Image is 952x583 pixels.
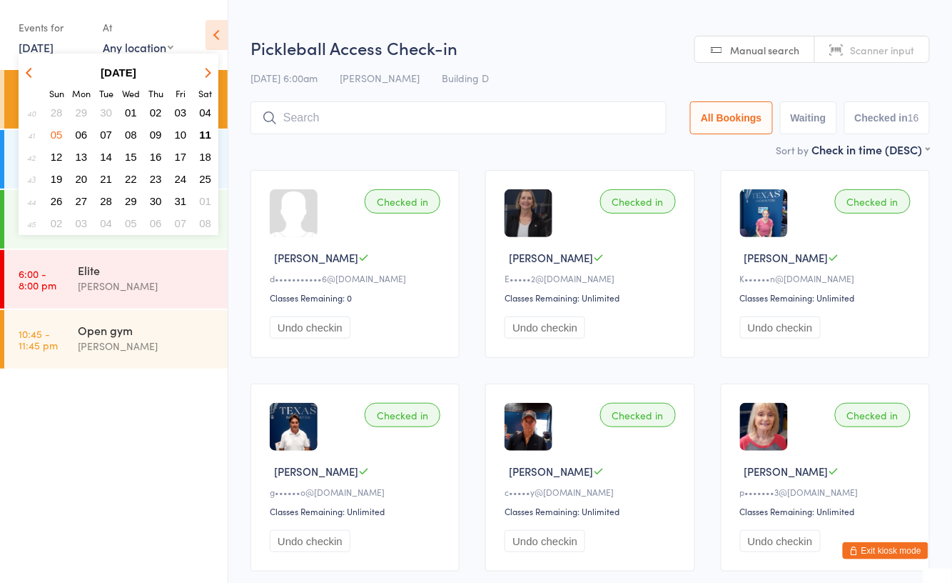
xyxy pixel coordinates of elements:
button: 18 [194,147,216,166]
button: 10 [170,125,192,144]
a: 6:00 -8:00 pmElite[PERSON_NAME] [4,250,228,309]
span: 12 [51,151,63,163]
button: 30 [95,103,117,122]
button: 11 [194,125,216,144]
span: [PERSON_NAME] [274,250,358,265]
span: 30 [100,106,112,119]
button: 09 [145,125,167,144]
button: 06 [71,125,93,144]
div: Any location [103,39,173,55]
span: 18 [199,151,211,163]
span: 06 [76,129,88,141]
button: Undo checkin [270,317,350,339]
span: 09 [150,129,162,141]
time: 10:45 - 11:45 pm [19,328,58,351]
span: [PERSON_NAME] [744,464,829,479]
button: 17 [170,147,192,166]
div: Checked in [600,189,676,214]
a: [DATE] [19,39,54,55]
strong: [DATE] [101,66,136,79]
button: 24 [170,169,192,189]
div: Check in time (DESC) [812,141,930,157]
span: 10 [175,129,187,141]
button: All Bookings [690,101,773,134]
span: 15 [125,151,137,163]
small: Thursday [148,87,163,99]
span: 29 [76,106,88,119]
button: 28 [95,191,117,211]
span: 14 [100,151,112,163]
button: 01 [120,103,142,122]
div: p•••••••3@[DOMAIN_NAME] [740,486,915,498]
span: 05 [125,217,137,229]
button: Undo checkin [505,530,585,552]
button: 08 [194,214,216,233]
small: Sunday [49,87,64,99]
button: 20 [71,169,93,189]
span: 07 [175,217,187,229]
div: Elite [78,262,216,278]
span: 04 [199,106,211,119]
button: 28 [46,103,68,122]
img: image1745338542.png [740,189,788,237]
span: [PERSON_NAME] [509,250,593,265]
button: Waiting [780,101,837,134]
button: 30 [145,191,167,211]
span: 22 [125,173,137,185]
button: 21 [95,169,117,189]
span: [PERSON_NAME] [744,250,829,265]
div: Classes Remaining: Unlimited [740,291,915,304]
div: K••••••n@[DOMAIN_NAME] [740,272,915,284]
a: 6:00 -8:00 pmHigh Performance[PERSON_NAME] [4,190,228,249]
button: 04 [95,214,117,233]
span: 28 [51,106,63,119]
div: Checked in [835,403,911,427]
div: Classes Remaining: Unlimited [505,291,679,304]
span: 17 [175,151,187,163]
button: 07 [95,125,117,144]
a: 6:00 -4:00 pmPickleball Access[PERSON_NAME] [4,70,228,129]
div: g••••••o@[DOMAIN_NAME] [270,486,445,498]
button: Undo checkin [270,530,350,552]
div: [PERSON_NAME] [78,278,216,294]
em: 45 [27,218,36,229]
span: 03 [76,217,88,229]
span: 02 [150,106,162,119]
div: Checked in [835,189,911,214]
button: 01 [194,191,216,211]
span: 29 [125,195,137,207]
em: 43 [27,174,36,185]
a: 10:45 -11:45 pmOpen gym[PERSON_NAME] [4,310,228,369]
label: Sort by [776,143,809,157]
button: Checked in16 [844,101,930,134]
button: 08 [120,125,142,144]
em: 44 [27,196,36,207]
em: 41 [28,129,35,141]
span: [DATE] 6:00am [250,71,318,85]
small: Tuesday [99,87,113,99]
span: 23 [150,173,162,185]
button: 04 [194,103,216,122]
button: 05 [46,125,68,144]
button: 02 [145,103,167,122]
span: Manual search [731,43,800,57]
button: 27 [71,191,93,211]
span: Building D [442,71,489,85]
button: 23 [145,169,167,189]
button: 29 [120,191,142,211]
div: Classes Remaining: Unlimited [270,505,445,517]
button: Undo checkin [740,530,821,552]
button: 19 [46,169,68,189]
img: image1676656778.png [505,403,552,451]
button: 05 [120,214,142,233]
button: 06 [145,214,167,233]
button: Exit kiosk mode [843,542,928,559]
img: image1673971376.png [505,189,552,237]
button: Undo checkin [505,317,585,339]
img: image1675877404.png [740,403,788,451]
button: 16 [145,147,167,166]
em: 40 [27,107,36,119]
div: E•••••2@[DOMAIN_NAME] [505,272,679,284]
button: 22 [120,169,142,189]
button: 03 [170,103,192,122]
